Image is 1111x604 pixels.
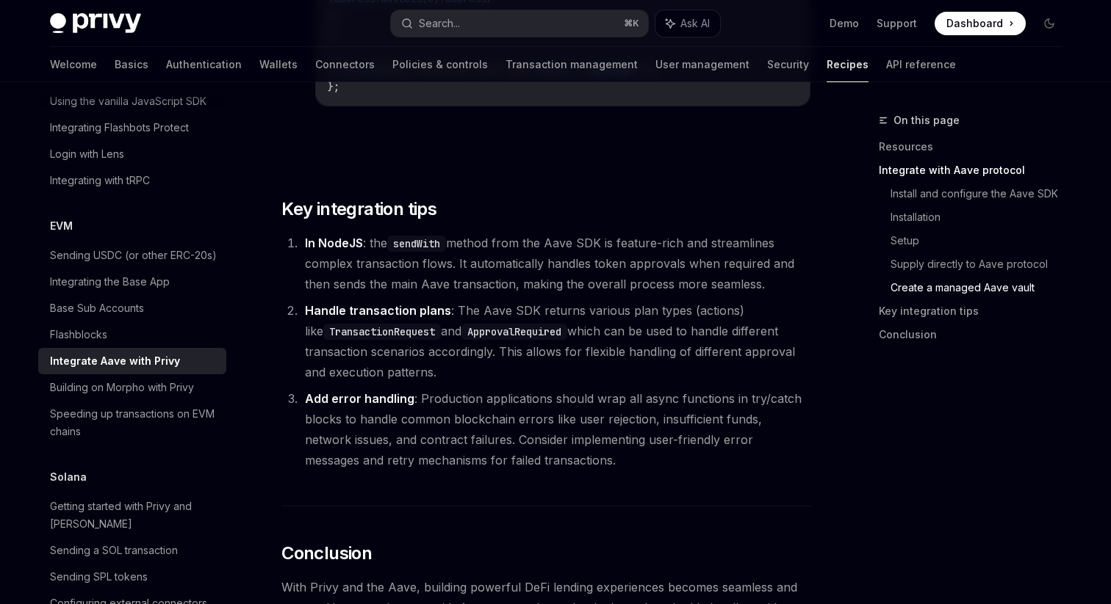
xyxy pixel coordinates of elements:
[50,119,189,137] div: Integrating Flashbots Protect
[305,391,414,406] strong: Add error handling
[38,141,226,167] a: Login with Lens
[50,468,87,486] h5: Solana
[259,47,298,82] a: Wallets
[315,47,375,82] a: Connectors
[38,167,226,194] a: Integrating with tRPC
[891,229,1073,252] a: Setup
[624,18,639,29] span: ⌘ K
[38,114,226,141] a: Integrating Flashbots Protect
[946,16,1003,31] span: Dashboard
[50,13,141,34] img: dark logo
[879,135,1073,159] a: Resources
[1038,12,1061,35] button: Toggle dark mode
[50,405,217,440] div: Speeding up transactions on EVM chains
[323,324,441,340] code: TransactionRequest
[50,299,144,317] div: Base Sub Accounts
[38,537,226,564] a: Sending a SOL transaction
[50,273,170,291] div: Integrating the Base App
[891,252,1073,276] a: Supply directly to Aave protocol
[879,159,1073,182] a: Integrate with Aave protocol
[281,542,372,565] span: Conclusion
[50,379,194,396] div: Building on Morpho with Privy
[655,10,720,37] button: Ask AI
[891,205,1073,229] a: Installation
[877,16,917,31] a: Support
[879,299,1073,323] a: Key integration tips
[50,542,178,559] div: Sending a SOL transaction
[328,80,339,93] span: };
[50,172,150,189] div: Integrating with tRPC
[281,197,436,221] span: Key integration tips
[305,236,363,250] strong: In NodeJS
[506,47,638,82] a: Transaction management
[680,16,710,31] span: Ask AI
[38,295,226,321] a: Base Sub Accounts
[166,47,242,82] a: Authentication
[38,269,226,295] a: Integrating the Base App
[891,182,1073,205] a: Install and configure the Aave SDK
[305,236,794,291] span: : the method from the Aave SDK is feature-rich and streamlines complex transaction flows. It auto...
[830,16,859,31] a: Demo
[115,47,148,82] a: Basics
[419,15,460,32] div: Search...
[38,321,226,348] a: Flashblocks
[894,112,960,129] span: On this page
[305,391,802,467] span: : Production applications should wrap all async functions in try/catch blocks to handle common bl...
[305,303,451,318] strong: Handle transaction plans
[935,12,1026,35] a: Dashboard
[38,348,226,374] a: Integrate Aave with Privy
[50,326,107,343] div: Flashblocks
[827,47,869,82] a: Recipes
[461,324,567,340] code: ApprovalRequired
[879,323,1073,346] a: Conclusion
[38,564,226,590] a: Sending SPL tokens
[305,303,795,379] span: : The Aave SDK returns various plan types (actions) like and which can be used to handle differen...
[38,401,226,445] a: Speeding up transactions on EVM chains
[387,236,446,252] code: sendWith
[50,47,97,82] a: Welcome
[50,145,124,163] div: Login with Lens
[391,10,648,37] button: Search...⌘K
[38,242,226,269] a: Sending USDC (or other ERC-20s)
[50,498,217,533] div: Getting started with Privy and [PERSON_NAME]
[50,352,180,370] div: Integrate Aave with Privy
[886,47,956,82] a: API reference
[891,276,1073,299] a: Create a managed Aave vault
[392,47,488,82] a: Policies & controls
[767,47,809,82] a: Security
[655,47,749,82] a: User management
[50,568,148,586] div: Sending SPL tokens
[38,493,226,537] a: Getting started with Privy and [PERSON_NAME]
[50,217,73,235] h5: EVM
[50,247,217,264] div: Sending USDC (or other ERC-20s)
[38,374,226,401] a: Building on Morpho with Privy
